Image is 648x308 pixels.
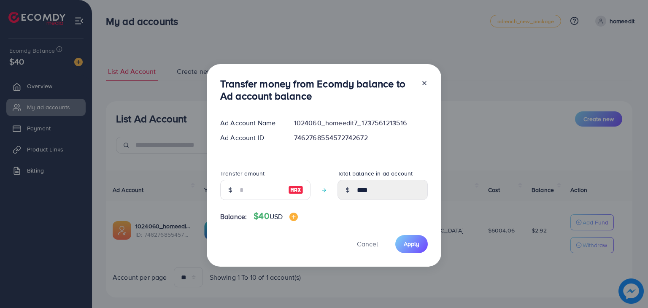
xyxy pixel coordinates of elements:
button: Apply [395,235,428,253]
label: Total balance in ad account [337,169,413,178]
div: 1024060_homeedit7_1737561213516 [287,118,435,128]
span: Cancel [357,239,378,249]
span: Apply [404,240,419,248]
span: Balance: [220,212,247,222]
h4: $40 [254,211,298,222]
div: Ad Account Name [213,118,287,128]
h3: Transfer money from Ecomdy balance to Ad account balance [220,78,414,102]
img: image [289,213,298,221]
div: 7462768554572742672 [287,133,435,143]
span: USD [270,212,283,221]
label: Transfer amount [220,169,265,178]
img: image [288,185,303,195]
button: Cancel [346,235,389,253]
div: Ad Account ID [213,133,287,143]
